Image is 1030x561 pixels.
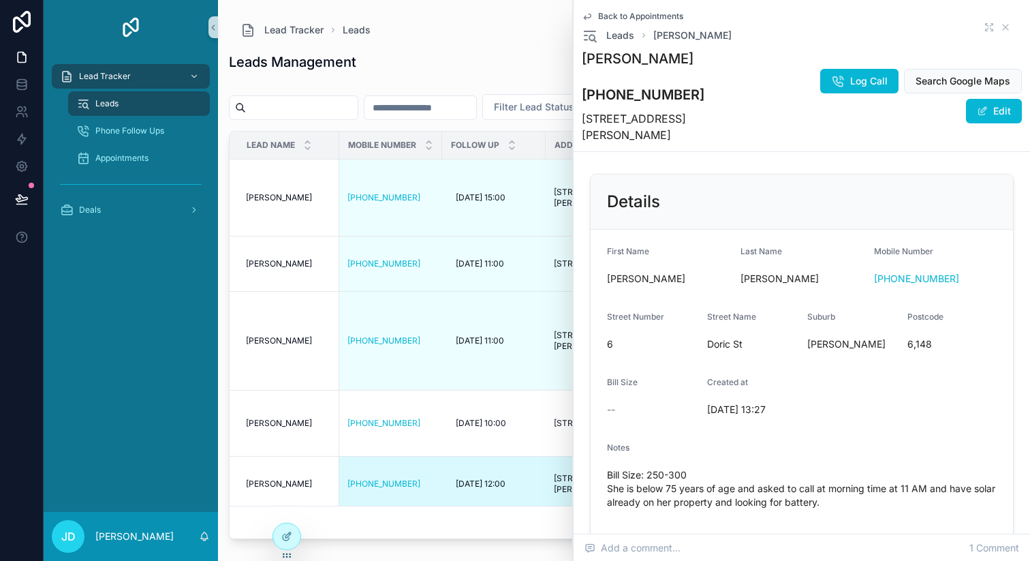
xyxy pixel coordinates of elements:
a: [PERSON_NAME] [246,479,331,489]
span: Bill Size [607,377,638,387]
a: [PERSON_NAME] [653,29,732,42]
img: App logo [120,16,142,38]
span: JD [61,528,76,545]
button: Edit [966,99,1022,123]
h3: [PHONE_NUMBER] [582,85,764,105]
a: [PHONE_NUMBER] [874,272,959,286]
span: Street Number [607,312,664,322]
a: [DATE] 11:00 [450,253,537,275]
h1: [PERSON_NAME] [582,49,764,68]
span: [PERSON_NAME] [607,272,730,286]
span: Follow Up [451,140,499,151]
button: Log Call [820,69,899,93]
a: [DATE] 15:00 [450,187,537,209]
a: [STREET_ADDRESS][PERSON_NAME] [554,473,655,495]
span: Mobile Number [348,140,416,151]
span: [STREET_ADDRESS] [554,418,632,429]
a: Phone Follow Ups [68,119,210,143]
a: Deals [52,198,210,222]
span: [PERSON_NAME] [246,335,312,346]
span: Lead Tracker [79,71,131,82]
a: Appointments [68,146,210,170]
span: Back to Appointments [598,11,683,22]
a: [PHONE_NUMBER] [347,479,420,489]
span: Street Name [707,312,756,322]
span: Last Name [740,246,782,256]
span: Log Call [850,74,888,88]
a: [PHONE_NUMBER] [347,418,434,429]
span: Address [555,140,594,151]
a: [STREET_ADDRESS] [554,418,655,429]
span: Suburb [807,312,835,322]
span: [DATE] 13:27 [707,403,796,416]
span: Notes [607,442,629,453]
a: [PERSON_NAME] [246,335,331,346]
span: [PERSON_NAME] [246,258,312,269]
span: Postcode [907,312,943,322]
span: [STREET_ADDRESS] [554,258,632,269]
span: Phone Follow Ups [95,125,164,136]
a: Leads [343,23,371,37]
span: Created at [707,377,748,387]
span: Filter Lead Status [494,100,574,114]
a: Leads [582,27,634,44]
span: 1 Comment [969,541,1019,555]
div: scrollable content [44,55,218,240]
a: Leads [68,91,210,116]
a: Lead Tracker [240,22,324,38]
span: Lead Name [247,140,295,151]
a: [PHONE_NUMBER] [347,258,420,269]
a: [DATE] 12:00 [450,473,537,495]
a: [PHONE_NUMBER] [347,418,420,429]
span: [DATE] 11:00 [456,335,504,346]
span: [DATE] 15:00 [456,192,505,203]
span: Deals [79,204,101,215]
a: [PHONE_NUMBER] [347,335,420,346]
span: [DATE] 10:00 [456,418,506,429]
a: [PERSON_NAME] [246,258,331,269]
p: [PERSON_NAME] [95,530,174,543]
h2: Details [607,191,660,213]
a: [STREET_ADDRESS][PERSON_NAME] [554,187,655,209]
span: Leads [606,29,634,42]
h4: [STREET_ADDRESS][PERSON_NAME] [582,110,764,143]
h1: Leads Management [229,52,356,72]
a: [STREET_ADDRESS] [554,258,655,269]
a: [PHONE_NUMBER] [347,192,434,203]
button: Select Button [482,94,602,120]
a: [STREET_ADDRESS][PERSON_NAME] [554,330,655,352]
a: [PHONE_NUMBER] [347,258,434,269]
span: [DATE] 11:00 [456,258,504,269]
span: [PERSON_NAME] [246,192,312,203]
a: [PERSON_NAME] [246,192,331,203]
span: Search Google Maps [916,74,1010,88]
span: 6 [607,337,696,351]
a: [PHONE_NUMBER] [347,335,434,346]
span: Leads [95,98,119,109]
span: Appointments [95,153,149,164]
a: [PERSON_NAME] [246,418,331,429]
span: Lead Tracker [264,23,324,37]
span: [PERSON_NAME] [246,418,312,429]
span: Mobile Number [874,246,933,256]
span: Add a comment... [584,541,681,555]
span: Doric St [707,337,796,351]
span: [PERSON_NAME] [246,479,312,489]
a: Lead Tracker [52,64,210,89]
a: [DATE] 10:00 [450,412,537,434]
a: [DATE] 11:00 [450,330,537,352]
span: Bill Size: 250-300 She is below 75 years of age and asked to call at morning time at 11 AM and ha... [607,468,997,509]
a: Back to Appointments [582,11,683,22]
span: -- [607,403,615,416]
span: [PERSON_NAME] [807,337,896,351]
button: Search Google Maps [904,69,1022,93]
span: [DATE] 12:00 [456,479,505,489]
span: 6,148 [907,337,997,351]
span: First Name [607,246,649,256]
span: [PERSON_NAME] [740,272,863,286]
